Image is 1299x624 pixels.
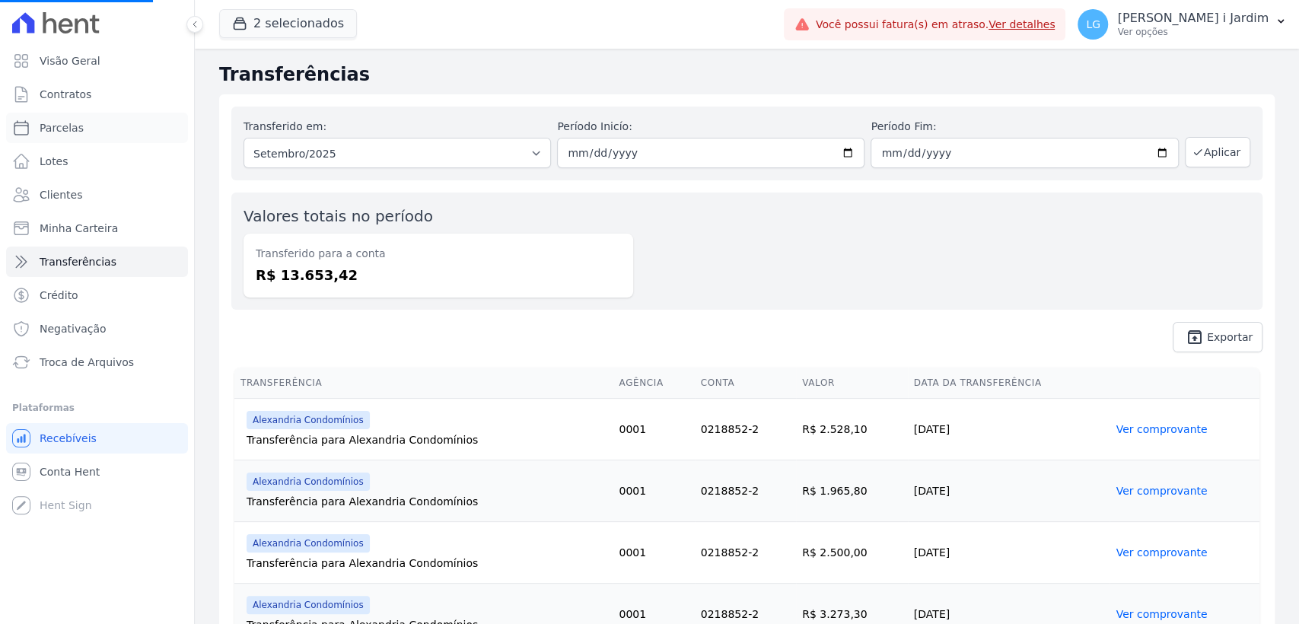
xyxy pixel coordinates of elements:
[1185,137,1250,167] button: Aplicar
[1117,26,1269,38] p: Ver opções
[247,473,370,491] span: Alexandria Condomínios
[871,119,1178,135] label: Período Fim:
[40,355,134,370] span: Troca de Arquivos
[40,288,78,303] span: Crédito
[247,411,370,429] span: Alexandria Condomínios
[6,46,188,76] a: Visão Geral
[40,53,100,68] span: Visão Geral
[6,314,188,344] a: Negativação
[40,187,82,202] span: Clientes
[695,399,796,460] td: 0218852-2
[816,17,1055,33] span: Você possui fatura(s) em atraso.
[1086,19,1100,30] span: LG
[1116,485,1207,497] a: Ver comprovante
[12,399,182,417] div: Plataformas
[1173,322,1262,352] a: unarchive Exportar
[695,368,796,399] th: Conta
[6,213,188,244] a: Minha Carteira
[256,246,621,262] dt: Transferido para a conta
[6,423,188,454] a: Recebíveis
[6,79,188,110] a: Contratos
[695,460,796,522] td: 0218852-2
[244,120,326,132] label: Transferido em:
[219,9,357,38] button: 2 selecionados
[6,280,188,310] a: Crédito
[40,120,84,135] span: Parcelas
[40,87,91,102] span: Contratos
[1116,546,1207,559] a: Ver comprovante
[1117,11,1269,26] p: [PERSON_NAME] i Jardim
[219,61,1275,88] h2: Transferências
[908,460,1110,522] td: [DATE]
[247,534,370,552] span: Alexandria Condomínios
[247,432,607,447] div: Transferência para Alexandria Condomínios
[6,247,188,277] a: Transferências
[1116,608,1207,620] a: Ver comprovante
[796,522,908,584] td: R$ 2.500,00
[908,399,1110,460] td: [DATE]
[247,556,607,571] div: Transferência para Alexandria Condomínios
[256,265,621,285] dd: R$ 13.653,42
[6,457,188,487] a: Conta Hent
[796,460,908,522] td: R$ 1.965,80
[6,180,188,210] a: Clientes
[40,254,116,269] span: Transferências
[1116,423,1207,435] a: Ver comprovante
[1186,328,1204,346] i: unarchive
[40,464,100,479] span: Conta Hent
[234,368,613,399] th: Transferência
[247,596,370,614] span: Alexandria Condomínios
[6,347,188,377] a: Troca de Arquivos
[244,207,433,225] label: Valores totais no período
[908,368,1110,399] th: Data da Transferência
[247,494,607,509] div: Transferência para Alexandria Condomínios
[1065,3,1299,46] button: LG [PERSON_NAME] i Jardim Ver opções
[40,221,118,236] span: Minha Carteira
[695,522,796,584] td: 0218852-2
[557,119,864,135] label: Período Inicío:
[796,368,908,399] th: Valor
[908,522,1110,584] td: [DATE]
[1207,333,1253,342] span: Exportar
[613,460,694,522] td: 0001
[40,321,107,336] span: Negativação
[613,399,694,460] td: 0001
[989,18,1055,30] a: Ver detalhes
[6,146,188,177] a: Lotes
[796,399,908,460] td: R$ 2.528,10
[40,431,97,446] span: Recebíveis
[6,113,188,143] a: Parcelas
[613,368,694,399] th: Agência
[40,154,68,169] span: Lotes
[613,522,694,584] td: 0001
